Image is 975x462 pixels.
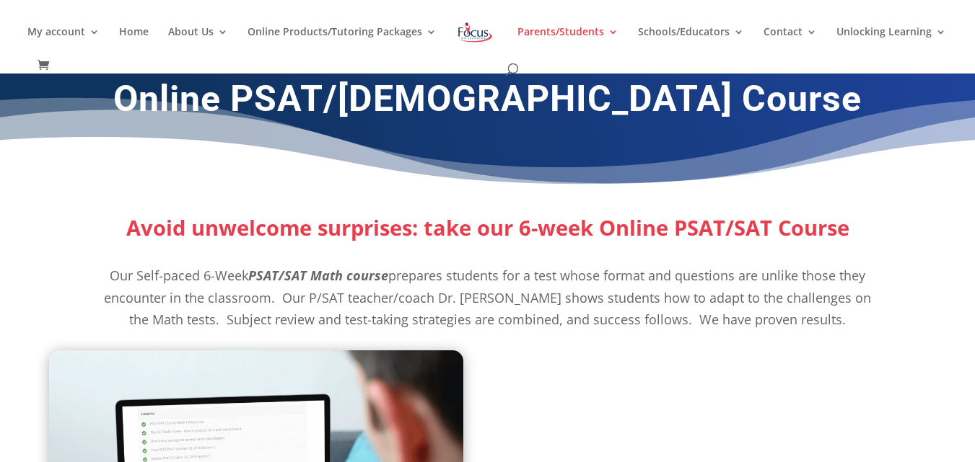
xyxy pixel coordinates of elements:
a: Contact [764,27,817,61]
strong: Avoid unwelcome surprises: take our 6-week Online PSAT/SAT Course [126,213,849,241]
a: About Us [168,27,228,61]
a: Schools/Educators [638,27,744,61]
span: Our Self-paced 6-Week [110,267,248,284]
a: Unlocking Learning [836,27,946,61]
h1: Online PSAT/[DEMOGRAPHIC_DATA] Course [98,77,878,128]
a: Parents/Students [517,27,618,61]
img: Focus on Learning [456,19,494,45]
a: Online Products/Tutoring Packages [248,27,437,61]
a: My account [27,27,100,61]
span: prepares students for a test whose format and questions are unlike those they encounter in the cl... [104,267,871,328]
a: Home [119,27,149,61]
i: PSAT/SAT Math course [248,267,388,284]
